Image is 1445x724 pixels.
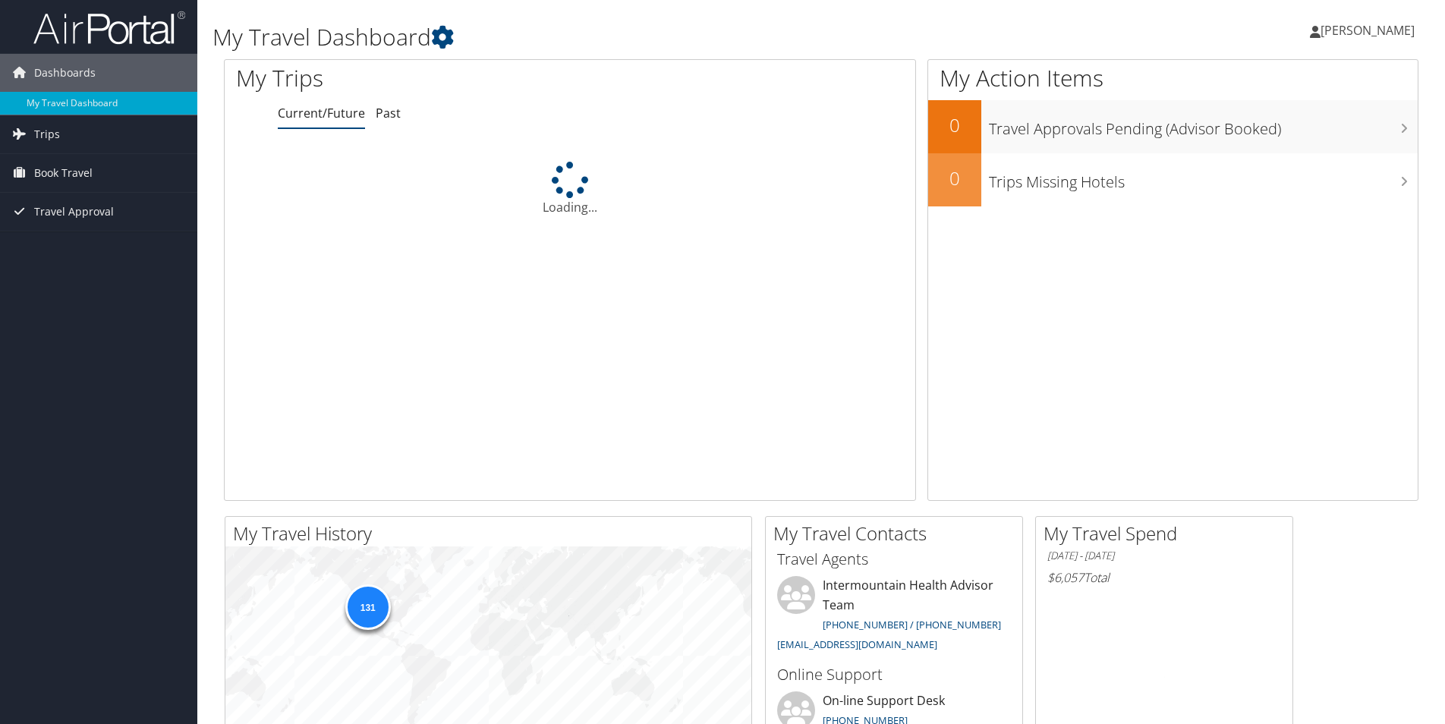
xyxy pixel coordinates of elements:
span: Dashboards [34,54,96,92]
a: [PHONE_NUMBER] / [PHONE_NUMBER] [823,618,1001,631]
span: $6,057 [1047,569,1084,586]
h2: My Travel Spend [1044,521,1292,546]
h3: Trips Missing Hotels [989,164,1418,193]
a: Past [376,105,401,121]
a: 0Trips Missing Hotels [928,153,1418,206]
span: [PERSON_NAME] [1321,22,1415,39]
img: airportal-logo.png [33,10,185,46]
h6: [DATE] - [DATE] [1047,549,1281,563]
div: Loading... [225,162,915,216]
div: 131 [345,584,390,630]
h2: 0 [928,165,981,191]
h3: Travel Approvals Pending (Advisor Booked) [989,111,1418,140]
h1: My Action Items [928,62,1418,94]
h2: My Travel Contacts [773,521,1022,546]
span: Book Travel [34,154,93,192]
h3: Travel Agents [777,549,1011,570]
span: Travel Approval [34,193,114,231]
h3: Online Support [777,664,1011,685]
h1: My Trips [236,62,616,94]
a: [EMAIL_ADDRESS][DOMAIN_NAME] [777,637,937,651]
a: 0Travel Approvals Pending (Advisor Booked) [928,100,1418,153]
li: Intermountain Health Advisor Team [770,576,1018,657]
h1: My Travel Dashboard [212,21,1024,53]
h6: Total [1047,569,1281,586]
h2: My Travel History [233,521,751,546]
a: [PERSON_NAME] [1310,8,1430,53]
h2: 0 [928,112,981,138]
a: Current/Future [278,105,365,121]
span: Trips [34,115,60,153]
